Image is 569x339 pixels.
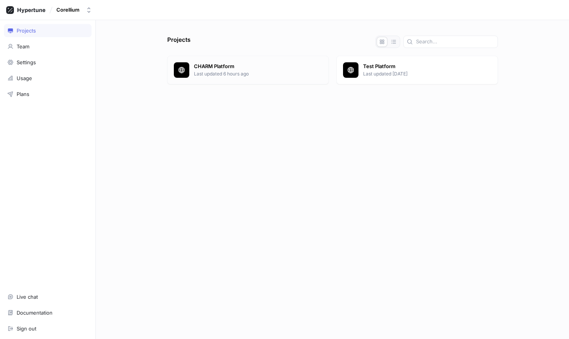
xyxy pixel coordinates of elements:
div: Plans [17,91,29,97]
div: Corellium [56,7,80,13]
input: Search... [416,38,494,46]
p: Projects [167,36,190,48]
div: Live chat [17,294,38,300]
button: Corellium [53,3,95,16]
p: Test Platform [363,63,491,70]
a: Usage [4,72,92,85]
p: Last updated [DATE] [363,70,491,77]
a: Projects [4,24,92,37]
div: Settings [17,59,36,65]
div: Usage [17,75,32,81]
p: Last updated 6 hours ago [194,70,322,77]
p: CHARM Platform [194,63,322,70]
div: Projects [17,27,36,34]
div: Documentation [17,310,53,316]
a: Documentation [4,306,92,319]
div: Sign out [17,325,36,332]
div: Team [17,43,29,50]
a: Plans [4,87,92,101]
a: Team [4,40,92,53]
a: Settings [4,56,92,69]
